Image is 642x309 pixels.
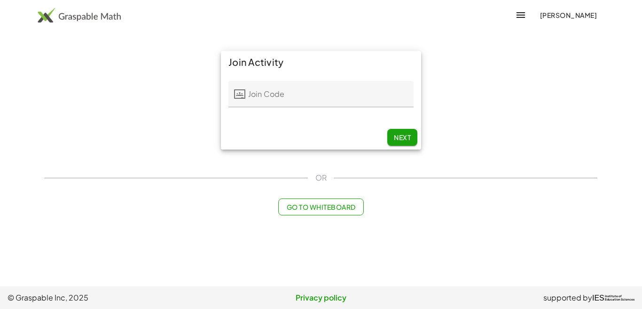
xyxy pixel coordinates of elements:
[592,293,604,302] span: IES
[540,11,597,19] span: [PERSON_NAME]
[592,292,634,303] a: IESInstitute ofEducation Sciences
[543,292,592,303] span: supported by
[315,172,327,183] span: OR
[387,129,417,146] button: Next
[532,7,604,24] button: [PERSON_NAME]
[221,51,421,73] div: Join Activity
[217,292,426,303] a: Privacy policy
[286,203,355,211] span: Go to Whiteboard
[278,198,363,215] button: Go to Whiteboard
[605,295,634,301] span: Institute of Education Sciences
[8,292,217,303] span: © Graspable Inc, 2025
[394,133,411,142] span: Next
